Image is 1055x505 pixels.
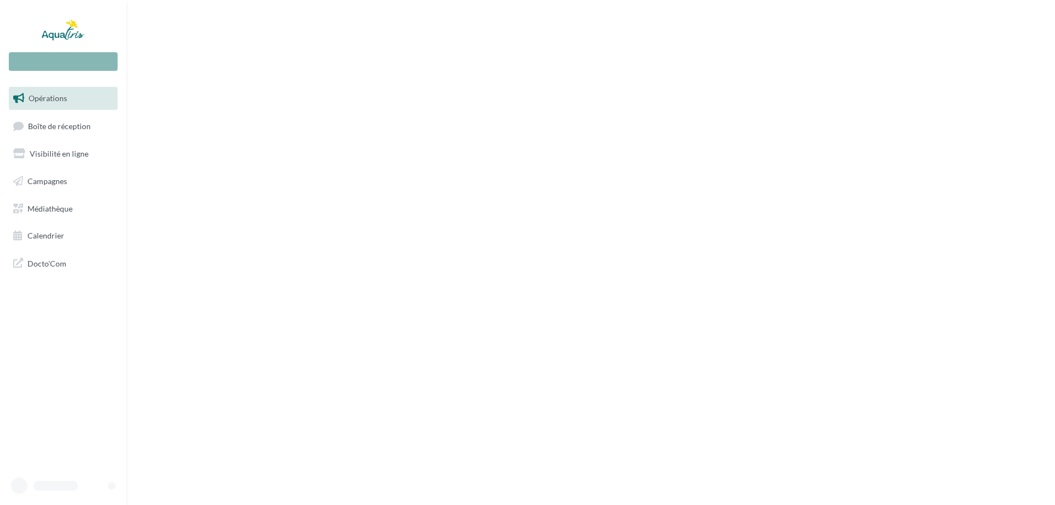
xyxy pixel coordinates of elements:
[30,149,88,158] span: Visibilité en ligne
[27,231,64,240] span: Calendrier
[7,197,120,220] a: Médiathèque
[27,256,66,270] span: Docto'Com
[7,252,120,275] a: Docto'Com
[27,203,73,213] span: Médiathèque
[7,224,120,247] a: Calendrier
[7,114,120,138] a: Boîte de réception
[7,170,120,193] a: Campagnes
[7,87,120,110] a: Opérations
[9,52,118,71] div: Nouvelle campagne
[27,176,67,186] span: Campagnes
[28,121,91,130] span: Boîte de réception
[7,142,120,165] a: Visibilité en ligne
[29,93,67,103] span: Opérations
